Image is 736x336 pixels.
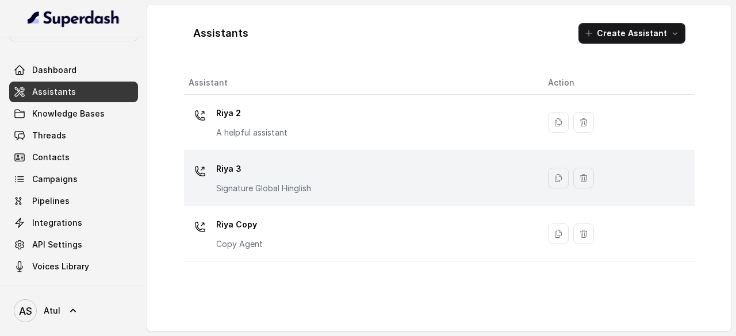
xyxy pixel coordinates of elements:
[44,305,60,316] span: Atul
[9,147,138,168] a: Contacts
[216,215,263,234] p: Riya Copy
[32,64,76,76] span: Dashboard
[32,173,78,185] span: Campaigns
[32,217,82,229] span: Integrations
[9,295,138,327] a: Atul
[32,86,76,98] span: Assistants
[184,71,539,95] th: Assistant
[9,213,138,233] a: Integrations
[9,103,138,124] a: Knowledge Bases
[32,261,89,272] span: Voices Library
[578,23,685,44] button: Create Assistant
[32,130,66,141] span: Threads
[28,9,120,28] img: light.svg
[32,108,105,119] span: Knowledge Bases
[19,305,32,317] text: AS
[9,191,138,211] a: Pipelines
[216,104,287,122] p: Riya 2
[216,127,287,138] p: A helpful assistant
[9,234,138,255] a: API Settings
[216,160,311,178] p: Riya 3
[539,71,695,95] th: Action
[32,152,70,163] span: Contacts
[9,125,138,146] a: Threads
[193,24,248,43] h1: Assistants
[216,183,311,194] p: Signature Global Hinglish
[9,60,138,80] a: Dashboard
[32,195,70,207] span: Pipelines
[9,82,138,102] a: Assistants
[216,238,263,250] p: Copy Agent
[9,169,138,190] a: Campaigns
[9,256,138,277] a: Voices Library
[32,239,82,250] span: API Settings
